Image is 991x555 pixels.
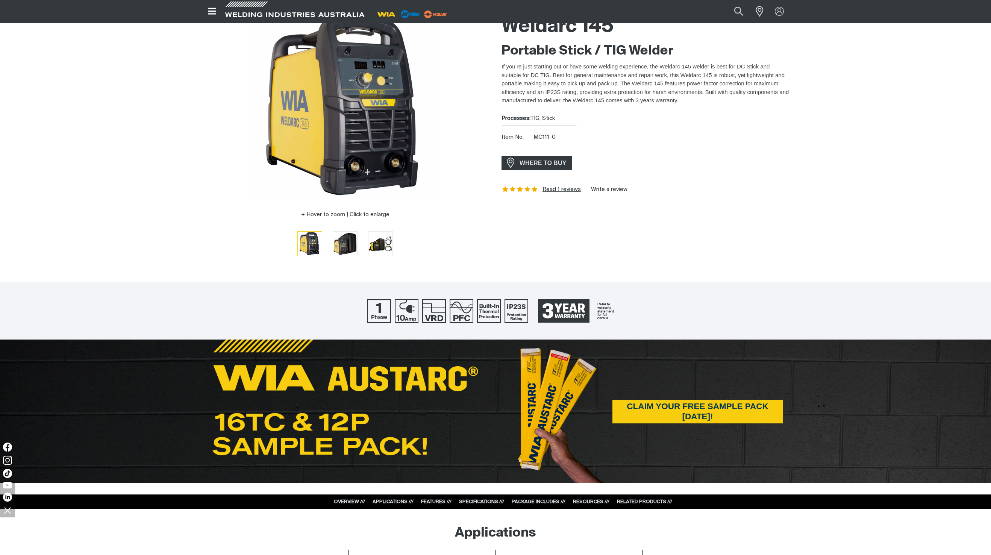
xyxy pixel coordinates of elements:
[422,299,446,323] img: VRD
[502,62,790,105] p: If you’re just starting out or have some welding experience, the Weldarc 145 welder is best for D...
[532,296,624,326] a: 3 Year Warranty
[251,11,439,199] img: Weldarc 145
[368,232,392,256] img: Weldarc 145
[542,186,581,193] a: Read 1 reviews
[612,400,783,423] span: CLAIM YOUR FREE SAMPLE PACK [DATE]!
[459,499,504,504] a: SPECIFICATIONS ///
[334,499,365,504] a: OVERVIEW ///
[515,157,571,169] span: WHERE TO BUY
[726,3,752,20] button: Search products
[505,299,528,323] img: IP23S Protection Rating
[512,499,565,504] a: PACKAGE INCLUDES ///
[395,299,418,323] img: 10 Amp Plug
[297,231,322,256] button: Go to slide 1
[368,231,393,256] button: Go to slide 3
[3,469,12,478] img: TikTok
[502,187,538,192] span: Rating: 5
[612,400,783,423] a: CLAIM YOUR FREE SAMPLE PACK TODAY!
[373,499,414,504] a: APPLICATIONS ///
[502,43,790,59] h2: Portable Stick / TIG Welder
[421,499,452,504] a: FEATURES ///
[533,134,556,140] span: MC111-0
[502,114,790,123] div: TIG, Stick
[617,499,672,504] a: RELATED PRODUCTS ///
[422,11,449,17] a: miller
[717,3,752,20] input: Product name or item number...
[3,456,12,465] img: Instagram
[502,133,532,142] span: Item No.
[333,231,358,256] button: Go to slide 2
[422,9,449,20] img: miller
[298,232,322,256] img: Weldarc 145
[212,340,478,457] img: WIA AUSTARC 16TC & 12P SAMPLE PACK!
[367,299,391,323] img: Single Phase
[3,482,12,488] img: YouTube
[502,115,530,121] strong: Processes:
[502,15,790,39] h1: Weldarc 145
[573,499,609,504] a: RESOURCES ///
[585,186,627,193] a: Write a review
[297,210,394,219] button: Hover to zoom | Click to enlarge
[455,525,536,541] h2: Applications
[3,493,12,502] img: LinkedIn
[502,156,572,170] a: WHERE TO BUY
[477,299,501,323] img: Built In Thermal Protection
[450,299,473,323] img: Power Factor Correction
[1,504,14,517] img: hide socials
[3,443,12,452] img: Facebook
[333,232,357,256] img: Weldarc 145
